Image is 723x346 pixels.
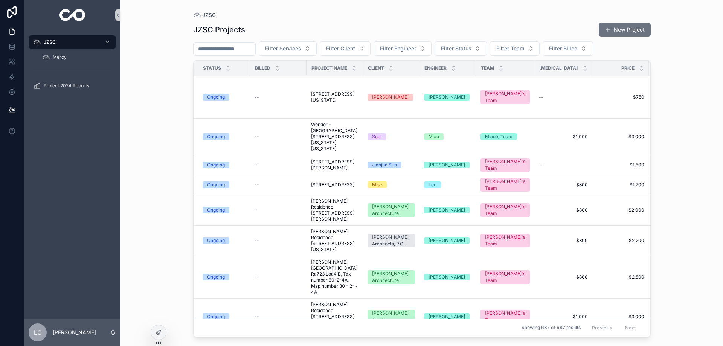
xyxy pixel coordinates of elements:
a: $1,700 [597,182,644,188]
a: Ongoing [203,162,246,168]
button: Select Button [490,41,540,56]
a: [PERSON_NAME] Architecture [368,203,415,217]
a: $1,500 [597,162,644,168]
span: -- [255,182,259,188]
a: [PERSON_NAME] Architecture [368,270,415,284]
a: [PERSON_NAME]'s Team [480,203,530,217]
a: [STREET_ADDRESS][US_STATE] [311,91,358,103]
a: -- [539,162,588,168]
a: New Project [599,23,651,37]
a: [PERSON_NAME]'s Team [480,270,530,284]
a: [PERSON_NAME] Residence [STREET_ADDRESS][PERSON_NAME] [311,198,358,222]
span: $800 [539,182,588,188]
span: -- [539,94,543,100]
a: $800 [539,274,588,280]
span: Team [481,65,494,71]
div: Ongoing [207,162,225,168]
span: Filter Team [496,45,524,52]
span: Project Name [311,65,347,71]
a: [PERSON_NAME]'s Team [480,90,530,104]
div: [PERSON_NAME] [429,313,465,320]
a: -- [539,94,588,100]
a: [PERSON_NAME] Residence [STREET_ADDRESS][PERSON_NAME][PERSON_NAME] [311,302,358,332]
a: -- [255,162,302,168]
button: Select Button [259,41,317,56]
div: [PERSON_NAME]'s Team [485,158,525,172]
span: Filter Engineer [380,45,416,52]
p: [PERSON_NAME] [53,329,96,336]
a: [STREET_ADDRESS][PERSON_NAME] [311,159,358,171]
span: Status [203,65,221,71]
a: -- [255,274,302,280]
a: [PERSON_NAME] [368,94,415,101]
span: Filter Status [441,45,471,52]
a: JZSC [193,11,216,19]
a: $2,800 [597,274,644,280]
div: [PERSON_NAME] Architecture [372,310,410,323]
a: $2,000 [597,207,644,213]
a: Miao [424,133,471,140]
span: -- [255,207,259,213]
span: Filter Services [265,45,301,52]
a: Jianjun Sun [368,162,415,168]
a: Xcel [368,133,415,140]
span: -- [255,134,259,140]
span: Wonder – [GEOGRAPHIC_DATA] [STREET_ADDRESS][US_STATE][US_STATE] [311,122,358,152]
span: LC [34,328,42,337]
div: Ongoing [207,181,225,188]
span: $800 [539,238,588,244]
a: [PERSON_NAME] [424,162,471,168]
div: Ongoing [207,237,225,244]
a: -- [255,94,302,100]
a: -- [255,182,302,188]
a: [PERSON_NAME][GEOGRAPHIC_DATA] Rt 723 Lot 4 B, Tax number 30-2-4A, Map number 30 - 2- - 4A [311,259,358,295]
span: JZSC [44,39,56,45]
div: Ongoing [207,94,225,101]
div: [PERSON_NAME]'s Team [485,270,525,284]
div: [PERSON_NAME]'s Team [485,310,525,323]
a: -- [255,134,302,140]
div: [PERSON_NAME]'s Team [485,234,525,247]
a: $3,000 [597,134,644,140]
a: [PERSON_NAME] [424,207,471,213]
a: Ongoing [203,313,246,320]
a: $750 [597,94,644,100]
div: Ongoing [207,133,225,140]
span: -- [255,274,259,280]
a: Ongoing [203,207,246,213]
a: $800 [539,207,588,213]
span: Filter Client [326,45,355,52]
div: [PERSON_NAME] Architecture [372,203,410,217]
div: [PERSON_NAME] Architects, P.C. [372,234,410,247]
a: Mercy [38,50,116,64]
a: [PERSON_NAME] [424,274,471,280]
span: [STREET_ADDRESS] [311,182,354,188]
span: Project 2024 Reports [44,83,89,89]
a: Ongoing [203,133,246,140]
a: [PERSON_NAME]'s Team [480,310,530,323]
a: $1,000 [539,314,588,320]
a: Ongoing [203,274,246,280]
a: [PERSON_NAME] Architecture [368,310,415,323]
div: [PERSON_NAME] Architecture [372,270,410,284]
span: Billed [255,65,270,71]
div: scrollable content [24,30,120,102]
a: $1,000 [539,134,588,140]
div: Jianjun Sun [372,162,397,168]
h1: JZSC Projects [193,24,245,35]
span: Filter Billed [549,45,578,52]
a: [PERSON_NAME] [424,94,471,101]
div: [PERSON_NAME] [372,94,409,101]
span: $2,200 [597,238,644,244]
div: [PERSON_NAME]'s Team [485,90,525,104]
a: $3,000 [597,314,644,320]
